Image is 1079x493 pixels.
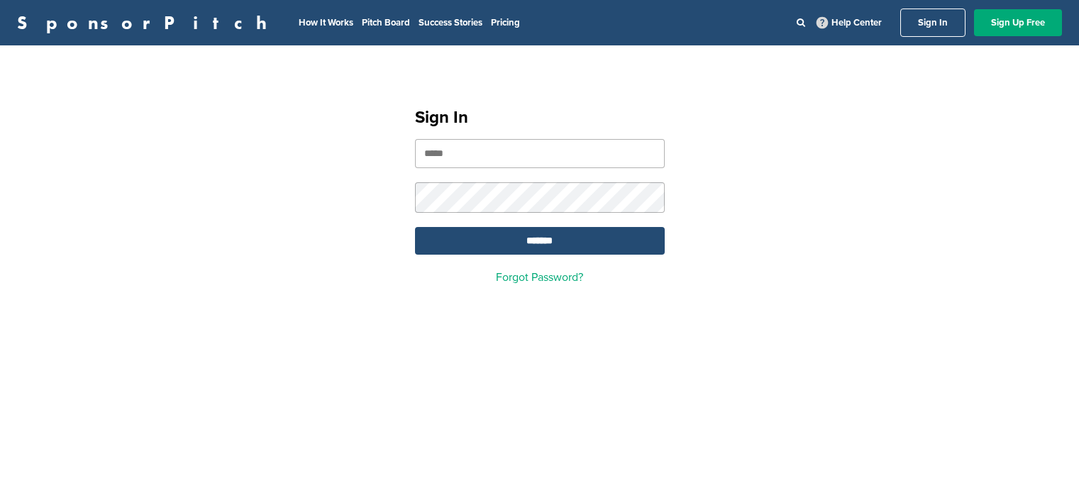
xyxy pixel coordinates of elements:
a: Sign Up Free [974,9,1062,36]
a: How It Works [299,17,353,28]
h1: Sign In [415,105,665,131]
a: Forgot Password? [496,270,583,284]
a: Pricing [491,17,520,28]
a: Pitch Board [362,17,410,28]
a: Sign In [900,9,965,37]
a: Success Stories [419,17,482,28]
a: SponsorPitch [17,13,276,32]
a: Help Center [814,14,885,31]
